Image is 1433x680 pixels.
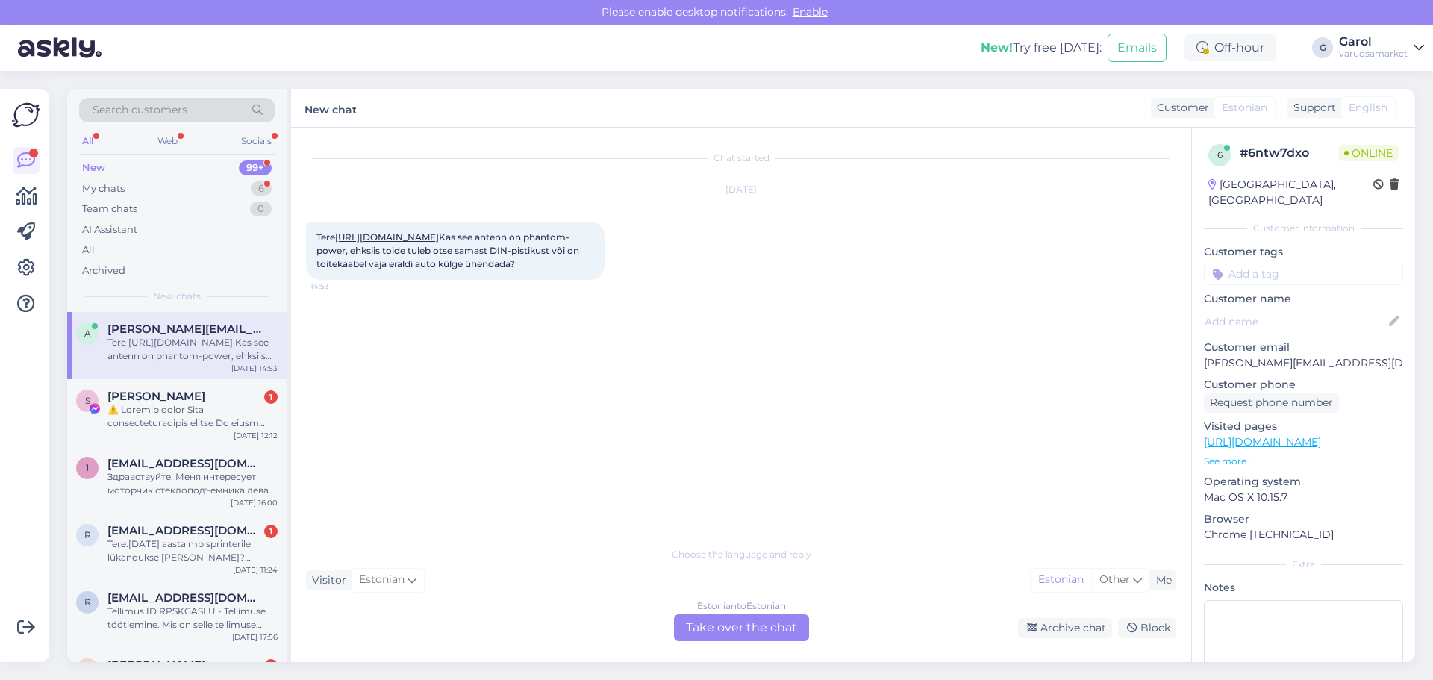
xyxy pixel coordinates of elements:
div: Team chats [82,202,137,216]
div: Visitor [306,573,346,588]
button: Emails [1108,34,1167,62]
span: a [84,328,91,339]
div: Archived [82,263,125,278]
div: [DATE] 17:56 [232,631,278,643]
div: Tere.[DATE] aasta mb sprinterile lükandukse [PERSON_NAME]?parempoolset [107,537,278,564]
p: Customer name [1204,291,1403,307]
div: Customer [1151,100,1209,116]
div: Здравствуйте. Меня интересует моторчик стеклоподъемника левая сторона. Машина ford transit custom... [107,470,278,497]
div: 0 [250,202,272,216]
div: [DATE] [306,183,1176,196]
span: raulvolt@gmail.com [107,591,263,605]
div: Archive chat [1018,618,1112,638]
div: 1 [264,525,278,538]
p: Visited pages [1204,419,1403,434]
span: Other [1099,573,1130,586]
span: 1984andrei.v@gmail.com [107,457,263,470]
div: Request phone number [1204,393,1339,413]
div: Choose the language and reply [306,548,1176,561]
div: # 6ntw7dxo [1240,144,1338,162]
span: r [84,596,91,608]
div: Garol [1339,36,1408,48]
div: 99+ [239,160,272,175]
div: ⚠️ Loremip dolor Sita consecteturadipis elitse Do eiusm Temp incididuntut laboreet. Dolorem aliqu... [107,403,278,430]
div: Estonian to Estonian [697,599,786,613]
div: Customer information [1204,222,1403,235]
a: [URL][DOMAIN_NAME] [335,231,439,243]
div: Take over the chat [674,614,809,641]
p: Customer tags [1204,244,1403,260]
div: 1 [264,390,278,404]
div: Off-hour [1184,34,1276,61]
div: [GEOGRAPHIC_DATA], [GEOGRAPHIC_DATA] [1208,177,1373,208]
label: New chat [305,98,357,118]
span: Online [1338,145,1399,161]
span: Tere Kas see antenn on phantom-power, ehksiis toide tuleb otse samast DIN-pistikust või on toitek... [316,231,581,269]
span: Sandra Bruno [107,390,205,403]
div: 1 [264,659,278,673]
span: r [84,529,91,540]
div: Support [1287,100,1336,116]
div: [DATE] 16:00 [231,497,278,508]
div: Me [1150,573,1172,588]
span: Search customers [93,102,187,118]
span: S [85,395,90,406]
span: 6 [1217,149,1223,160]
div: varuosamarket [1339,48,1408,60]
input: Add name [1205,314,1386,330]
div: Estonian [1031,569,1091,591]
input: Add a tag [1204,263,1403,285]
div: Tere [URL][DOMAIN_NAME] Kas see antenn on phantom-power, ehksiis toide tuleb otse samast DIN-pist... [107,336,278,363]
p: Browser [1204,511,1403,527]
div: 6 [251,181,272,196]
span: 14:53 [310,281,366,292]
div: [DATE] 14:53 [231,363,278,374]
a: [URL][DOMAIN_NAME] [1204,435,1321,449]
div: All [79,131,96,151]
p: Operating system [1204,474,1403,490]
span: 1 [86,462,89,473]
p: Notes [1204,580,1403,596]
div: My chats [82,181,125,196]
span: Enable [788,5,832,19]
div: Tellimus ID RPSKGASLU - Tellimuse töötlemine. Mis on selle tellimuse eeldatav tarne, pidi olema 1... [107,605,278,631]
p: See more ... [1204,455,1403,468]
div: Block [1118,618,1176,638]
p: [PERSON_NAME][EMAIL_ADDRESS][DOMAIN_NAME] [1204,355,1403,371]
div: G [1312,37,1333,58]
div: Web [154,131,181,151]
img: Askly Logo [12,101,40,129]
div: All [82,243,95,258]
span: andres.olema@gmail.com [107,322,263,336]
div: New [82,160,105,175]
span: Estonian [1222,100,1267,116]
p: Chrome [TECHNICAL_ID] [1204,527,1403,543]
div: [DATE] 12:12 [234,430,278,441]
div: Chat started [306,152,1176,165]
span: New chats [153,290,201,303]
span: Bakary Koné [107,658,205,672]
div: [DATE] 11:24 [233,564,278,575]
div: Socials [238,131,275,151]
div: Extra [1204,558,1403,571]
a: Garolvaruosamarket [1339,36,1424,60]
b: New! [981,40,1013,54]
span: Estonian [359,572,405,588]
div: Try free [DATE]: [981,39,1102,57]
p: Customer email [1204,340,1403,355]
span: ralftammist@gmail.com [107,524,263,537]
div: AI Assistant [82,222,137,237]
p: Customer phone [1204,377,1403,393]
p: Mac OS X 10.15.7 [1204,490,1403,505]
span: English [1349,100,1387,116]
